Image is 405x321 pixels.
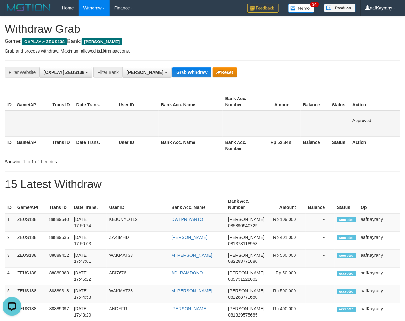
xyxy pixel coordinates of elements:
[306,195,335,213] th: Balance
[15,195,47,213] th: Game/API
[358,232,400,250] td: aafKayrany
[5,23,400,35] h1: Withdraw Grab
[14,136,50,154] th: Game/API
[306,232,335,250] td: -
[93,67,122,78] div: Filter Bank
[47,267,71,285] td: 88889383
[223,93,258,111] th: Bank Acc. Number
[107,232,169,250] td: ZAKIMHD
[358,285,400,303] td: aafKayrany
[172,67,211,77] button: Grab Withdraw
[122,67,171,78] button: [PERSON_NAME]
[82,38,122,45] span: [PERSON_NAME]
[228,295,258,300] span: Copy 082288771680 to clipboard
[5,178,400,190] h1: 15 Latest Withdraw
[15,267,47,285] td: ZEUS138
[337,271,356,276] span: Accepted
[306,267,335,285] td: -
[15,232,47,250] td: ZEUS138
[47,213,71,232] td: 88889540
[358,213,400,232] td: aafKayrany
[116,136,159,154] th: User ID
[5,93,14,111] th: ID
[107,213,169,232] td: KEJUNYOT12
[172,217,203,222] a: DWI PRIYANTO
[159,93,223,111] th: Bank Acc. Name
[228,223,258,228] span: Copy 085890940729 to clipboard
[172,235,208,240] a: [PERSON_NAME]
[258,111,301,137] td: - - -
[337,307,356,312] span: Accepted
[15,213,47,232] td: ZEUS138
[169,195,226,213] th: Bank Acc. Name
[247,4,279,13] img: Feedback.jpg
[5,232,15,250] td: 2
[228,271,265,276] span: [PERSON_NAME]
[310,2,319,7] span: 34
[329,136,350,154] th: Status
[71,285,107,303] td: [DATE] 17:44:53
[5,111,14,137] td: - - -
[15,250,47,267] td: ZEUS138
[306,285,335,303] td: -
[337,235,356,240] span: Accepted
[267,213,306,232] td: Rp 109,000
[267,195,306,213] th: Amount
[337,253,356,258] span: Accepted
[306,250,335,267] td: -
[267,232,306,250] td: Rp 401,000
[50,136,74,154] th: Trans ID
[5,156,164,165] div: Showing 1 to 1 of 1 entries
[116,93,159,111] th: User ID
[350,136,400,154] th: Action
[301,93,329,111] th: Balance
[5,38,400,45] h4: Game: Bank:
[258,136,301,154] th: Rp 52.848
[107,285,169,303] td: WAKMAT38
[47,250,71,267] td: 88889412
[228,277,258,282] span: Copy 085731222602 to clipboard
[71,250,107,267] td: [DATE] 17:47:01
[71,232,107,250] td: [DATE] 17:50:03
[47,232,71,250] td: 88889535
[329,93,350,111] th: Status
[5,3,53,13] img: MOTION_logo.png
[5,195,15,213] th: ID
[172,307,208,312] a: [PERSON_NAME]
[337,289,356,294] span: Accepted
[71,213,107,232] td: [DATE] 17:50:24
[228,217,265,222] span: [PERSON_NAME]
[267,285,306,303] td: Rp 500,000
[226,195,267,213] th: Bank Acc. Number
[5,267,15,285] td: 4
[335,195,358,213] th: Status
[337,217,356,222] span: Accepted
[159,136,223,154] th: Bank Acc. Name
[47,195,71,213] th: Trans ID
[228,307,265,312] span: [PERSON_NAME]
[258,93,301,111] th: Amount
[71,195,107,213] th: Date Trans.
[223,111,258,137] td: - - -
[288,4,315,13] img: Button%20Memo.svg
[301,136,329,154] th: Balance
[3,3,21,21] button: Open LiveChat chat widget
[350,93,400,111] th: Action
[223,136,258,154] th: Bank Acc. Number
[50,111,74,137] td: - - -
[15,285,47,303] td: ZEUS138
[228,235,265,240] span: [PERSON_NAME]
[301,111,329,137] td: - - -
[5,48,400,54] p: Grab and process withdraw. Maximum allowed is transactions.
[43,70,84,75] span: [OXPLAY] ZEUS138
[74,136,116,154] th: Date Trans.
[116,111,159,137] td: - - -
[5,136,14,154] th: ID
[74,93,116,111] th: Date Trans.
[228,289,265,294] span: [PERSON_NAME]
[228,253,265,258] span: [PERSON_NAME]
[127,70,163,75] span: [PERSON_NAME]
[14,93,50,111] th: Game/API
[50,93,74,111] th: Trans ID
[107,267,169,285] td: ADI7676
